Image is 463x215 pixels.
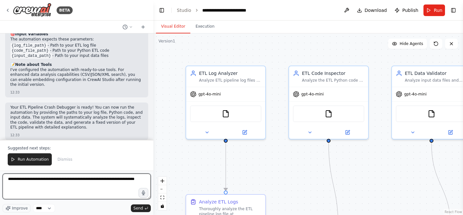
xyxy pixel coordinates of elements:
code: {code_file_path} [10,48,50,54]
button: Click to speak your automation idea [139,188,148,198]
strong: Note about Tools [15,62,52,67]
p: I've configured the automation with ready-to-use tools. For enhanced data analysis capabilities (... [10,67,143,87]
img: Logo [13,3,51,17]
div: ETL Code InspectorAnalyze the ETL Python code at {code_file_path} to identify potential issues, v... [288,66,369,139]
img: FileReadTool [325,110,332,118]
span: gpt-4o-mini [404,92,427,97]
button: Open in side panel [329,129,366,136]
button: toggle interactivity [158,202,167,210]
button: Execution [190,20,220,33]
span: Send [133,206,143,211]
p: Suggested next steps: [8,146,146,151]
li: - Path to your Python ETL code [10,48,143,53]
button: Improve [3,204,31,212]
div: 12:33 [10,133,143,138]
p: Your ETL Pipeline Crash Debugger is ready! You can now run the automation by providing the paths ... [10,105,143,130]
div: Analyze the ETL Python code at {code_file_path} to identify potential issues, validate code logic... [302,78,364,83]
span: gpt-4o-mini [198,92,221,97]
button: Show right sidebar [449,6,458,15]
button: Open in side panel [226,129,263,136]
p: The automation expects these parameters: [10,37,143,42]
div: Analyze ETL Logs [199,199,238,205]
button: zoom out [158,185,167,193]
img: FileReadTool [222,110,230,118]
span: Dismiss [58,157,72,162]
button: Hide Agents [388,39,427,49]
span: gpt-4o-mini [301,92,324,97]
button: Start a new chat [138,23,148,31]
span: Download [365,7,387,13]
h2: 📝 [10,62,143,67]
div: Version 1 [159,39,175,44]
button: Download [354,4,390,16]
div: BETA [57,6,73,14]
nav: breadcrumb [177,7,264,13]
button: Run [423,4,445,16]
button: Visual Editor [156,20,190,33]
g: Edge from edc23df7-b539-4844-9d09-97a1833abc93 to 1eaf9109-5404-427e-b4bd-d8a89f197ceb [222,143,229,191]
div: ETL Code Inspector [302,70,364,76]
button: fit view [158,193,167,202]
span: Run [434,7,442,13]
button: Dismiss [54,153,76,166]
code: {log_file_path} [10,43,48,49]
button: Publish [392,4,421,16]
button: Switch to previous chat [120,23,135,31]
div: Analyze ETL pipeline log files to identify potential failure candidates and extract error pattern... [199,78,261,83]
li: - Path to your ETL log file [10,43,143,48]
a: React Flow attribution [445,210,462,214]
span: Publish [402,7,418,13]
a: Studio [177,8,191,13]
li: - Path to your input data files [10,53,143,58]
code: {input_data_path} [10,53,52,59]
button: zoom in [158,177,167,185]
div: ETL Log Analyzer [199,70,261,76]
span: Run Automation [18,157,49,162]
h2: 🎯 [10,32,143,37]
span: Improve [12,206,28,211]
div: 12:33 [10,90,143,95]
button: Send [131,204,151,212]
button: Hide left sidebar [157,6,166,15]
strong: Input Variables [15,32,48,36]
span: Hide Agents [400,41,423,46]
img: FileReadTool [428,110,435,118]
div: React Flow controls [158,177,167,210]
div: ETL Log AnalyzerAnalyze ETL pipeline log files to identify potential failure candidates and extra... [186,66,266,139]
button: Run Automation [8,153,52,166]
